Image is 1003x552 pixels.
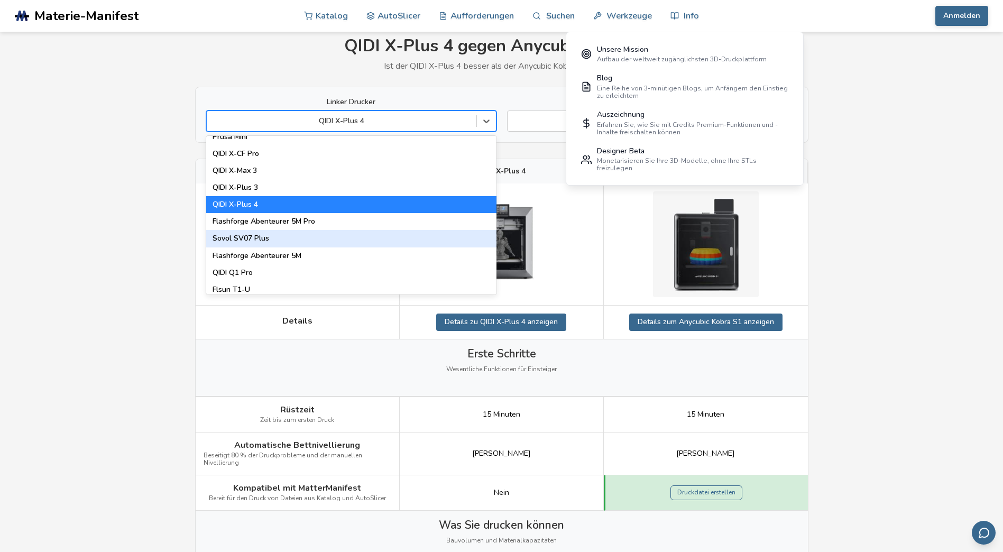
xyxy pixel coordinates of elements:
span: Automatische Bettnivellierung [234,440,360,450]
div: Blog [597,74,788,82]
div: QIDI X-Max 3 [206,162,496,179]
span: Bereit für den Druck von Dateien aus Katalog und AutoSlicer [209,495,386,502]
div: Flashforge Abenteurer 5M [206,247,496,264]
div: Designer Beta [597,147,788,155]
div: Eine Reihe von 3-minütigen Blogs, um Anfängern den Einstieg zu erleichtern [597,85,788,99]
a: Details zum Anycubic Kobra S1 anzeigen [629,314,783,330]
span: 15 Minuten [483,410,520,419]
button: Anmelden [935,6,988,26]
a: BlogEine Reihe von 3-minütigen Blogs, um Anfängern den Einstieg zu erleichtern [574,69,796,105]
a: Unsere MissionAufbau der weltweit zugänglichsten 3D-Druckplattform [574,40,796,69]
font: Info [684,11,699,21]
div: Sovol SV07 Plus [206,230,496,247]
span: Wesentliche Funktionen für Einsteiger [446,366,557,373]
span: Nein [494,489,509,497]
p: Ist der QIDI X-Plus 4 besser als der Anycubic Kobra S1 für dich? [195,61,808,71]
a: Druckdatei erstellen [670,485,742,500]
span: Details [282,316,312,326]
div: Prusa Mini [206,128,496,145]
div: Flsun T1-U [206,281,496,298]
button: Senden Sie Feedback per E-Mail [972,521,996,545]
h1: QIDI X-Plus 4 gegen Anycubic Kobra S1 [195,36,808,56]
span: Kompatibel mit MatterManifest [233,483,361,493]
div: QIDI X-Plus 3 [206,179,496,196]
font: Suchen [546,11,575,21]
span: Zeit bis zum ersten Druck [260,417,334,424]
span: Materie-Manifest [34,8,139,23]
font: Aufforderungen [450,11,514,21]
label: Linker Drucker [206,98,496,106]
a: Designer BetaMonetarisieren Sie Ihre 3D-Modelle, ohne Ihre STLs freizulegen [574,141,796,178]
font: AutoSlicer [378,11,420,21]
div: Flashforge Abenteurer 5M Pro [206,213,496,230]
span: [PERSON_NAME] [676,449,735,458]
div: QIDI X-Plus 4 [206,196,496,213]
font: Werkzeuge [606,11,652,21]
a: Details zu QIDI X-Plus 4 anzeigen [436,314,566,330]
img: Anycubic Kobra S1 [653,191,759,297]
input: QIDI X-Plus 4Ender 3 ProEnder 3 S1Ender 3 S1 PlusEnder 3 S1 ProEnder 3 V2Ender 3 V2 NeoEnder 3 V3... [212,117,214,125]
span: Beseitigt 80 % der Druckprobleme und der manuellen Nivellierung [204,452,391,467]
div: QIDI Q1 Pro [206,264,496,281]
div: QIDI X-CF Pro [206,145,496,162]
font: Katalog [316,11,348,21]
img: QIDI X-Plus 4 [448,191,554,297]
span: Erste Schritte [467,347,536,360]
span: [PERSON_NAME] [472,449,531,458]
span: QIDI X-Plus 4 [477,167,526,176]
div: Erfahren Sie, wie Sie mit Credits Premium-Funktionen und -Inhalte freischalten können [597,121,788,136]
div: Monetarisieren Sie Ihre 3D-Modelle, ohne Ihre STLs freizulegen [597,157,788,172]
span: 15 Minuten [687,410,724,419]
span: Rüstzeit [280,405,315,415]
label: Rechter Drucker [507,98,797,106]
input: Anycubic Kobra S1 [513,117,515,125]
div: Auszeichnung [597,111,788,119]
div: Aufbau der weltweit zugänglichsten 3D-Druckplattform [597,56,767,63]
span: Was Sie drucken können [439,519,564,531]
div: Unsere Mission [597,45,767,54]
span: Bauvolumen und Materialkapazitäten [446,537,557,545]
a: AuszeichnungErfahren Sie, wie Sie mit Credits Premium-Funktionen und -Inhalte freischalten können [574,105,796,141]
